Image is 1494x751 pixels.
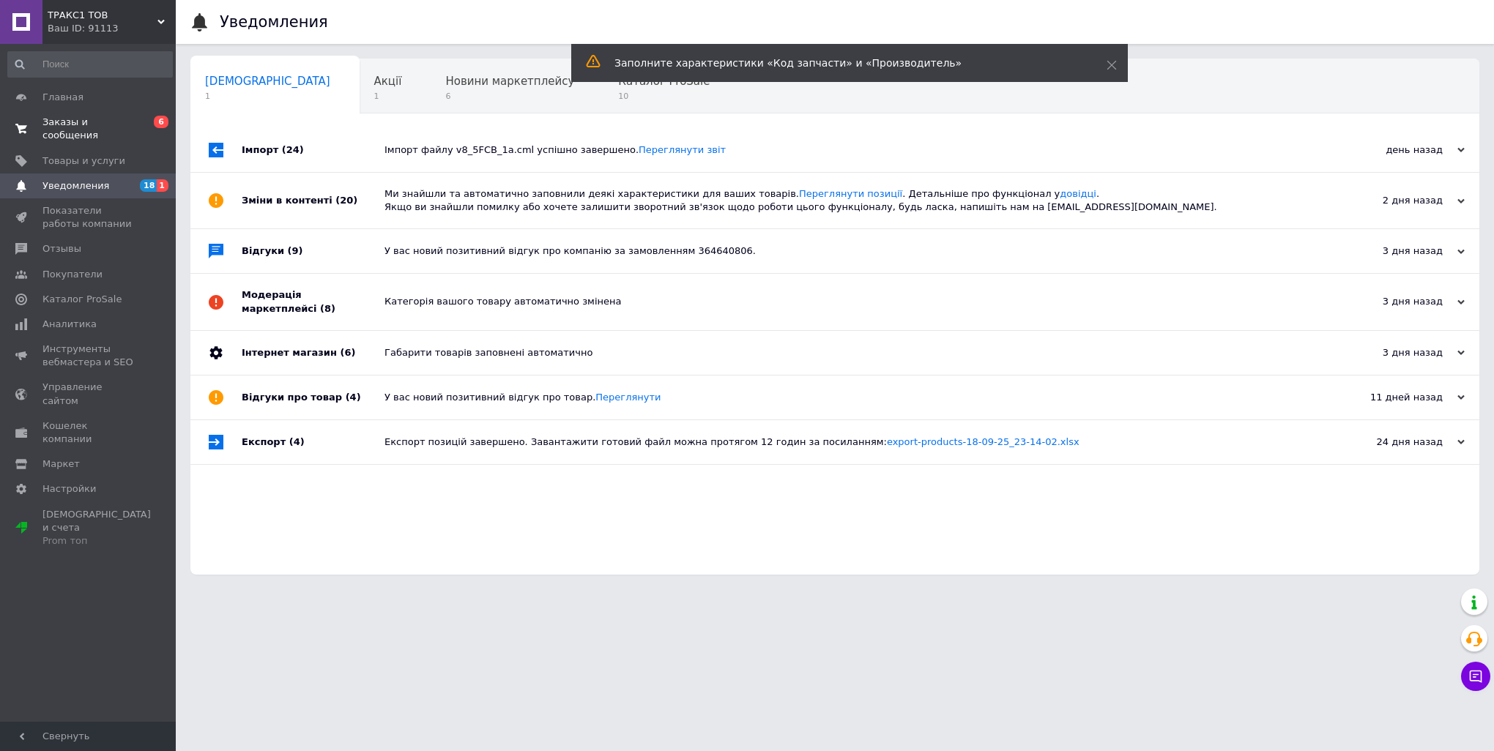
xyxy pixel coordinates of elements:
div: 3 дня назад [1318,346,1465,359]
span: 6 [154,116,168,128]
span: Акції [374,75,402,88]
div: 3 дня назад [1318,295,1465,308]
div: У вас новий позитивний відгук про компанію за замовленням 364640806. [384,244,1318,258]
span: [DEMOGRAPHIC_DATA] [205,75,330,88]
div: Габарити товарів заповнені автоматично [384,346,1318,359]
div: Експорт позицій завершено. Завантажити готовий файл можна протягом 12 годин за посиланням: [384,436,1318,449]
a: Переглянути позиції [799,188,902,199]
span: Инструменты вебмастера и SEO [42,343,135,369]
div: 24 дня назад [1318,436,1465,449]
span: (24) [282,144,304,155]
div: 3 дня назад [1318,244,1465,258]
div: Ваш ID: 91113 [48,22,176,35]
span: (9) [288,245,303,256]
div: Імпорт [242,128,384,172]
span: Настройки [42,482,96,496]
div: Інтернет магазин [242,331,384,375]
span: Заказы и сообщения [42,116,135,142]
span: Новини маркетплейсу [445,75,574,88]
div: Модерація маркетплейсі [242,274,384,329]
div: Ми знайшли та автоматично заповнили деякі характеристики для ваших товарів. . Детальніше про функ... [384,187,1318,214]
span: Управление сайтом [42,381,135,407]
input: Поиск [7,51,173,78]
span: 1 [205,91,330,102]
span: Отзывы [42,242,81,255]
a: Переглянути [595,392,661,403]
span: 6 [445,91,574,102]
h1: Уведомления [220,13,328,31]
div: У вас новий позитивний відгук про товар. [384,391,1318,404]
span: Маркет [42,457,80,471]
span: (4) [346,392,361,403]
span: 10 [618,91,710,102]
div: 11 дней назад [1318,391,1465,404]
div: Імпорт файлу v8_5FCB_1a.cml успішно завершено. [384,143,1318,157]
span: Товары и услуги [42,154,125,168]
span: (20) [335,195,357,206]
span: (4) [289,436,305,447]
div: Експорт [242,420,384,464]
span: (8) [320,303,335,314]
div: Відгуки про товар [242,375,384,419]
span: 1 [374,91,402,102]
div: 2 дня назад [1318,194,1465,207]
div: день назад [1318,143,1465,157]
span: 18 [140,179,157,192]
div: Заполните характеристики «Код запчасти» и «Производитель» [614,56,1070,70]
span: Показатели работы компании [42,204,135,231]
a: Переглянути звіт [639,144,726,155]
a: export-products-18-09-25_23-14-02.xlsx [887,436,1079,447]
span: Покупатели [42,268,103,281]
span: Каталог ProSale [42,293,122,306]
div: Відгуки [242,229,384,273]
div: Prom топ [42,534,151,548]
a: довідці [1060,188,1096,199]
span: Кошелек компании [42,419,135,446]
span: ТРАКС1 ТОВ [48,9,157,22]
div: Категорія вашого товару автоматично змінена [384,295,1318,308]
span: Главная [42,91,83,104]
span: [DEMOGRAPHIC_DATA] и счета [42,508,151,548]
span: Аналитика [42,318,97,331]
span: 1 [157,179,168,192]
span: Уведомления [42,179,109,193]
button: Чат с покупателем [1461,662,1490,691]
span: (6) [340,347,355,358]
div: Зміни в контенті [242,173,384,228]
